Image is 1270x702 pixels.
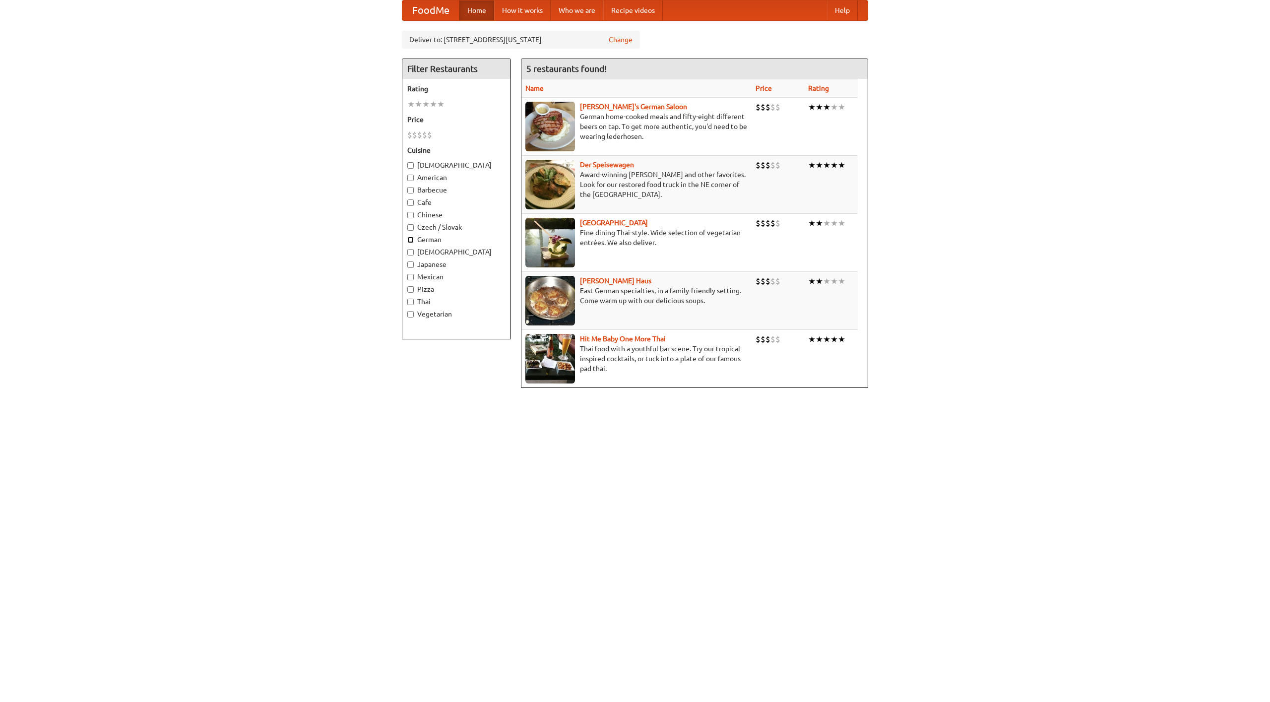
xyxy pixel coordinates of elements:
li: ★ [838,218,845,229]
a: Rating [808,84,829,92]
li: $ [775,218,780,229]
li: $ [427,129,432,140]
img: babythai.jpg [525,334,575,383]
li: $ [761,276,765,287]
li: ★ [816,102,823,113]
li: ★ [407,99,415,110]
li: ★ [430,99,437,110]
input: Mexican [407,274,414,280]
b: [PERSON_NAME] Haus [580,277,651,285]
li: ★ [830,218,838,229]
label: Vegetarian [407,309,506,319]
input: Barbecue [407,187,414,193]
li: ★ [415,99,422,110]
li: $ [756,160,761,171]
a: Who we are [551,0,603,20]
li: ★ [830,276,838,287]
h5: Price [407,115,506,125]
li: ★ [830,102,838,113]
li: ★ [437,99,444,110]
label: Pizza [407,284,506,294]
li: ★ [838,276,845,287]
a: [PERSON_NAME]'s German Saloon [580,103,687,111]
li: $ [770,276,775,287]
p: German home-cooked meals and fifty-eight different beers on tap. To get more authentic, you'd nee... [525,112,748,141]
li: ★ [808,160,816,171]
h5: Cuisine [407,145,506,155]
a: How it works [494,0,551,20]
li: ★ [808,218,816,229]
a: Help [827,0,858,20]
input: Pizza [407,286,414,293]
li: $ [775,334,780,345]
input: American [407,175,414,181]
label: Mexican [407,272,506,282]
ng-pluralize: 5 restaurants found! [526,64,607,73]
li: $ [770,334,775,345]
li: ★ [823,160,830,171]
img: speisewagen.jpg [525,160,575,209]
li: $ [756,218,761,229]
input: German [407,237,414,243]
input: [DEMOGRAPHIC_DATA] [407,162,414,169]
p: Thai food with a youthful bar scene. Try our tropical inspired cocktails, or tuck into a plate of... [525,344,748,374]
li: ★ [816,160,823,171]
li: $ [756,276,761,287]
p: Award-winning [PERSON_NAME] and other favorites. Look for our restored food truck in the NE corne... [525,170,748,199]
label: Chinese [407,210,506,220]
li: ★ [422,99,430,110]
li: $ [775,276,780,287]
li: $ [756,102,761,113]
label: Barbecue [407,185,506,195]
a: Der Speisewagen [580,161,634,169]
li: $ [765,102,770,113]
img: satay.jpg [525,218,575,267]
div: Deliver to: [STREET_ADDRESS][US_STATE] [402,31,640,49]
label: Japanese [407,259,506,269]
li: $ [422,129,427,140]
input: Thai [407,299,414,305]
li: ★ [823,218,830,229]
li: $ [765,160,770,171]
li: ★ [816,218,823,229]
img: esthers.jpg [525,102,575,151]
li: $ [412,129,417,140]
li: ★ [808,276,816,287]
a: Recipe videos [603,0,663,20]
a: FoodMe [402,0,459,20]
h4: Filter Restaurants [402,59,510,79]
li: $ [407,129,412,140]
li: $ [765,276,770,287]
li: ★ [838,160,845,171]
li: $ [765,218,770,229]
a: Hit Me Baby One More Thai [580,335,666,343]
li: $ [761,334,765,345]
li: $ [761,102,765,113]
input: [DEMOGRAPHIC_DATA] [407,249,414,255]
li: ★ [816,334,823,345]
li: $ [417,129,422,140]
li: ★ [823,102,830,113]
a: Name [525,84,544,92]
li: $ [770,102,775,113]
input: Cafe [407,199,414,206]
a: [GEOGRAPHIC_DATA] [580,219,648,227]
li: $ [775,160,780,171]
li: ★ [830,160,838,171]
li: $ [765,334,770,345]
li: ★ [808,334,816,345]
label: [DEMOGRAPHIC_DATA] [407,247,506,257]
a: Price [756,84,772,92]
li: ★ [816,276,823,287]
a: Change [609,35,633,45]
h5: Rating [407,84,506,94]
li: ★ [823,334,830,345]
li: $ [770,160,775,171]
li: ★ [808,102,816,113]
label: Cafe [407,197,506,207]
p: Fine dining Thai-style. Wide selection of vegetarian entrées. We also deliver. [525,228,748,248]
